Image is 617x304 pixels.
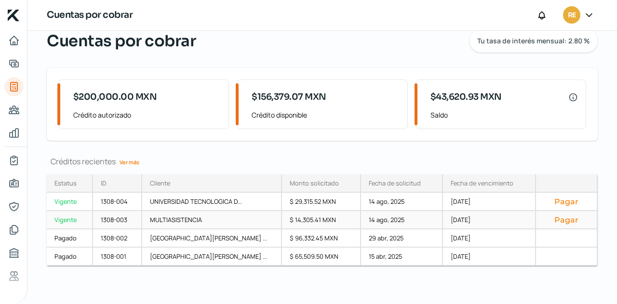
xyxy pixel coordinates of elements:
[54,179,77,187] div: Estatus
[282,229,361,248] div: $ 96,332.45 MXN
[150,179,170,187] div: Cliente
[443,229,536,248] div: [DATE]
[4,77,24,96] a: Tus créditos
[93,248,142,266] div: 1308-001
[4,100,24,119] a: Pago a proveedores
[73,109,221,121] span: Crédito autorizado
[544,197,589,206] button: Pagar
[116,155,143,170] a: Ver más
[443,248,536,266] div: [DATE]
[477,38,590,44] span: Tu tasa de interés mensual: 2.80 %
[47,229,93,248] a: Pagado
[47,211,93,229] a: Vigente
[282,193,361,211] div: $ 29,315.52 MXN
[73,91,157,104] span: $200,000.00 MXN
[361,193,443,211] div: 14 ago, 2025
[93,193,142,211] div: 1308-004
[282,248,361,266] div: $ 65,509.50 MXN
[4,220,24,239] a: Documentos
[142,248,282,266] div: [GEOGRAPHIC_DATA][PERSON_NAME] ...
[430,109,578,121] span: Saldo
[361,211,443,229] div: 14 ago, 2025
[47,193,93,211] a: Vigente
[430,91,502,104] span: $43,620.93 MXN
[4,243,24,263] a: Buró de crédito
[544,215,589,225] button: Pagar
[142,211,282,229] div: MULTIASISTENCIA
[4,151,24,170] a: Mi contrato
[4,123,24,143] a: Mis finanzas
[369,179,421,187] div: Fecha de solicitud
[47,156,598,167] div: Créditos recientes
[252,91,326,104] span: $156,379.07 MXN
[47,8,133,22] h1: Cuentas por cobrar
[568,10,576,21] span: RE
[142,229,282,248] div: [GEOGRAPHIC_DATA][PERSON_NAME] ...
[4,31,24,50] a: Inicio
[93,229,142,248] div: 1308-002
[4,54,24,73] a: Adelantar facturas
[443,193,536,211] div: [DATE]
[4,197,24,216] a: Representantes
[361,229,443,248] div: 29 abr, 2025
[4,174,24,193] a: Información general
[47,29,196,53] span: Cuentas por cobrar
[142,193,282,211] div: UNIVERSIDAD TECNOLOGICA D...
[101,179,107,187] div: ID
[93,211,142,229] div: 1308-003
[252,109,399,121] span: Crédito disponible
[282,211,361,229] div: $ 14,305.41 MXN
[361,248,443,266] div: 15 abr, 2025
[47,248,93,266] a: Pagado
[4,266,24,286] a: Referencias
[290,179,339,187] div: Monto solicitado
[451,179,513,187] div: Fecha de vencimiento
[443,211,536,229] div: [DATE]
